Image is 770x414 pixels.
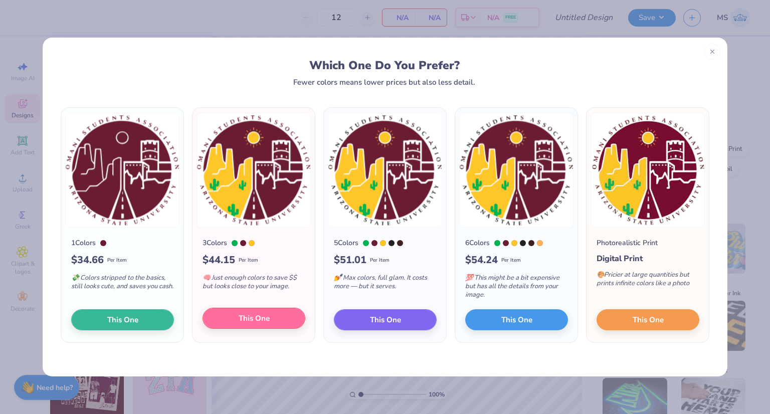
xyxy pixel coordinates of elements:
[397,240,403,246] div: 4975 C
[528,240,534,246] div: 4975 C
[370,314,401,326] span: This One
[328,113,442,228] img: 5 color option
[465,238,490,248] div: 6 Colors
[334,273,342,282] span: 💅
[494,240,500,246] div: 7481 C
[203,253,235,268] span: $ 44.15
[71,268,174,301] div: Colors stripped to the basics, still looks cute, and saves you cash.
[371,240,377,246] div: 7421 C
[334,309,437,330] button: This One
[503,240,509,246] div: 7421 C
[100,240,106,246] div: 7421 C
[334,253,366,268] span: $ 51.01
[71,253,104,268] span: $ 34.66
[65,113,179,228] img: 1 color option
[71,238,96,248] div: 1 Colors
[520,240,526,246] div: Neutral Black C
[240,240,246,246] div: 7421 C
[465,309,568,330] button: This One
[597,270,605,279] span: 🎨
[232,240,238,246] div: 7481 C
[597,309,699,330] button: This One
[249,240,255,246] div: 123 C
[537,240,543,246] div: 150 C
[239,313,270,324] span: This One
[239,257,258,264] span: Per Item
[197,113,311,228] img: 3 color option
[597,238,658,248] div: Photorealistic Print
[465,253,498,268] span: $ 54.24
[203,273,211,282] span: 🧠
[380,240,386,246] div: 123 C
[107,257,127,264] span: Per Item
[501,314,532,326] span: This One
[363,240,369,246] div: 7481 C
[511,240,517,246] div: 123 C
[293,78,475,86] div: Fewer colors means lower prices but also less detail.
[203,238,227,248] div: 3 Colors
[70,59,699,72] div: Which One Do You Prefer?
[203,308,305,329] button: This One
[370,257,390,264] span: Per Item
[597,253,699,265] div: Digital Print
[465,268,568,309] div: This might be a bit expensive but has all the details from your image.
[633,314,664,326] span: This One
[203,268,305,301] div: Just enough colors to save $$ but looks close to your image.
[501,257,521,264] span: Per Item
[465,273,473,282] span: 💯
[334,268,437,301] div: Max colors, full glam. It costs more — but it serves.
[71,273,79,282] span: 💸
[459,113,573,228] img: 6 color option
[389,240,395,246] div: Neutral Black C
[107,314,138,326] span: This One
[334,238,358,248] div: 5 Colors
[597,265,699,298] div: Pricier at large quantities but prints infinite colors like a photo
[71,309,174,330] button: This One
[591,113,705,228] img: Photorealistic preview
